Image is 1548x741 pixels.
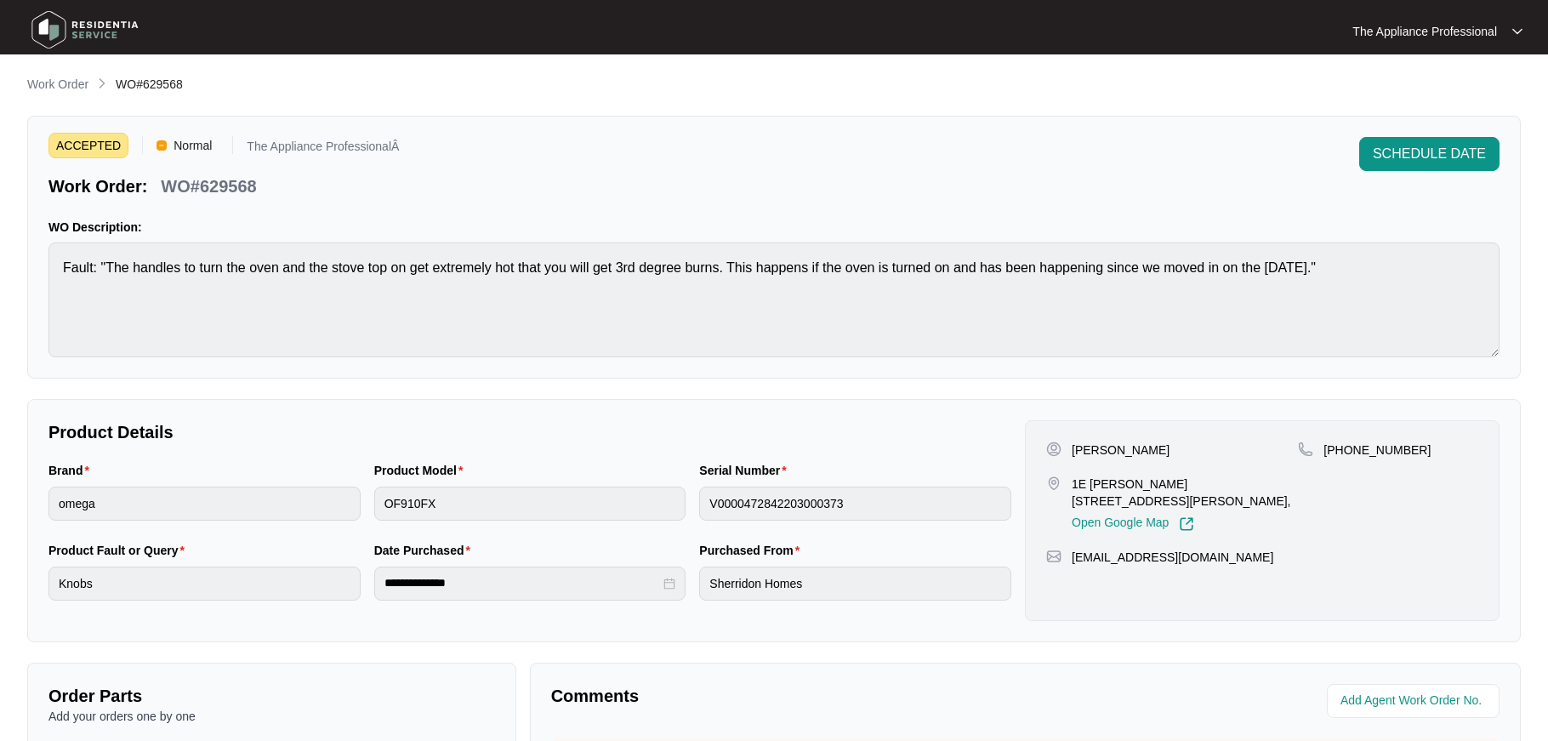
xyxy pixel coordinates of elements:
[48,133,128,158] span: ACCEPTED
[48,684,495,708] p: Order Parts
[1072,516,1194,532] a: Open Google Map
[1072,476,1298,510] p: 1E [PERSON_NAME][STREET_ADDRESS][PERSON_NAME],
[48,462,96,479] label: Brand
[374,462,470,479] label: Product Model
[1046,442,1061,457] img: user-pin
[1323,442,1431,459] p: [PHONE_NUMBER]
[48,174,147,198] p: Work Order:
[247,140,399,158] p: The Appliance ProfessionalÂ
[699,487,1011,521] input: Serial Number
[1072,442,1170,459] p: [PERSON_NAME]
[27,76,88,93] p: Work Order
[1512,27,1522,36] img: dropdown arrow
[95,77,109,90] img: chevron-right
[116,77,183,91] span: WO#629568
[1179,516,1194,532] img: Link-External
[1072,549,1273,566] p: [EMAIL_ADDRESS][DOMAIN_NAME]
[26,4,145,55] img: residentia service logo
[48,420,1011,444] p: Product Details
[1340,691,1489,711] input: Add Agent Work Order No.
[1373,144,1486,164] span: SCHEDULE DATE
[699,542,806,559] label: Purchased From
[48,242,1500,357] textarea: Fault: "The handles to turn the oven and the stove top on get extremely hot that you will get 3rd...
[161,174,256,198] p: WO#629568
[24,76,92,94] a: Work Order
[374,487,686,521] input: Product Model
[167,133,219,158] span: Normal
[48,219,1500,236] p: WO Description:
[48,542,191,559] label: Product Fault or Query
[157,140,167,151] img: Vercel Logo
[699,567,1011,601] input: Purchased From
[699,462,793,479] label: Serial Number
[1046,476,1061,491] img: map-pin
[48,567,361,601] input: Product Fault or Query
[1352,23,1497,40] p: The Appliance Professional
[384,574,661,592] input: Date Purchased
[1298,442,1313,457] img: map-pin
[1359,137,1500,171] button: SCHEDULE DATE
[48,487,361,521] input: Brand
[551,684,1014,708] p: Comments
[1046,549,1061,564] img: map-pin
[48,708,495,725] p: Add your orders one by one
[374,542,477,559] label: Date Purchased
